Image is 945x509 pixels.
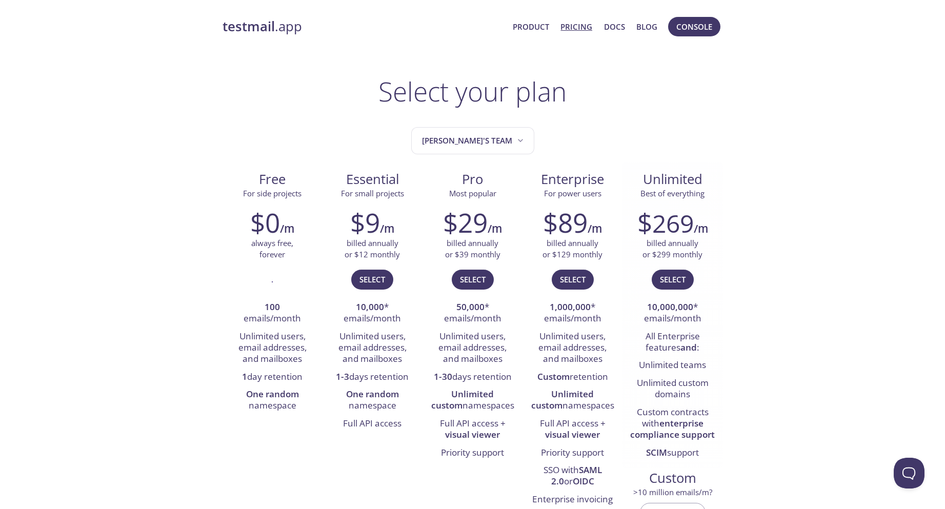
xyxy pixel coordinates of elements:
[604,20,625,33] a: Docs
[434,371,452,382] strong: 1-30
[631,470,714,487] span: Custom
[422,134,526,148] span: [PERSON_NAME]'s team
[560,273,586,286] span: Select
[378,76,567,107] h1: Select your plan
[513,20,549,33] a: Product
[680,341,697,353] strong: and
[530,369,615,386] li: retention
[430,444,515,462] li: Priority support
[230,386,315,415] li: namespace
[530,444,615,462] li: Priority support
[336,371,349,382] strong: 1-3
[449,188,496,198] span: Most popular
[431,388,494,411] strong: Unlimited custom
[331,171,414,188] span: Essential
[223,17,275,35] strong: testmail
[660,273,686,286] span: Select
[636,20,657,33] a: Blog
[646,446,667,458] strong: SCIM
[530,491,615,508] li: Enterprise invoicing
[531,171,614,188] span: Enterprise
[445,429,500,440] strong: visual viewer
[330,386,415,415] li: namespace
[341,188,404,198] span: For small projects
[531,388,594,411] strong: Unlimited custom
[633,487,712,497] span: > 10 million emails/m?
[345,238,400,260] p: billed annually or $12 monthly
[330,415,415,433] li: Full API access
[652,270,694,289] button: Select
[652,207,694,240] span: 269
[230,369,315,386] li: day retention
[431,171,514,188] span: Pro
[537,371,570,382] strong: Custom
[460,273,486,286] span: Select
[251,238,293,260] p: always free, forever
[630,404,715,444] li: Custom contracts with
[380,220,394,237] h6: /m
[359,273,385,286] span: Select
[530,462,615,491] li: SSO with or
[230,328,315,369] li: Unlimited users, email addresses, and mailboxes
[630,328,715,357] li: All Enterprise features :
[530,328,615,369] li: Unlimited users, email addresses, and mailboxes
[630,444,715,462] li: support
[430,386,515,415] li: namespaces
[223,18,505,35] a: testmail.app
[630,375,715,404] li: Unlimited custom domains
[280,220,294,237] h6: /m
[530,299,615,328] li: * emails/month
[551,464,602,487] strong: SAML 2.0
[231,171,314,188] span: Free
[545,429,600,440] strong: visual viewer
[530,415,615,444] li: Full API access +
[894,458,924,488] iframe: Help Scout Beacon - Open
[443,207,488,238] h2: $29
[456,301,485,313] strong: 50,000
[430,415,515,444] li: Full API access +
[445,238,500,260] p: billed annually or $39 monthly
[637,207,694,238] h2: $
[560,20,592,33] a: Pricing
[630,299,715,328] li: * emails/month
[330,369,415,386] li: days retention
[356,301,384,313] strong: 10,000
[550,301,591,313] strong: 1,000,000
[452,270,494,289] button: Select
[488,220,502,237] h6: /m
[246,388,299,400] strong: One random
[330,299,415,328] li: * emails/month
[430,328,515,369] li: Unlimited users, email addresses, and mailboxes
[668,17,720,36] button: Console
[552,270,594,289] button: Select
[230,299,315,328] li: emails/month
[588,220,602,237] h6: /m
[630,417,715,440] strong: enterprise compliance support
[265,301,280,313] strong: 100
[242,371,247,382] strong: 1
[544,188,601,198] span: For power users
[630,357,715,374] li: Unlimited teams
[643,170,702,188] span: Unlimited
[573,475,594,487] strong: OIDC
[647,301,693,313] strong: 10,000,000
[694,220,708,237] h6: /m
[346,388,399,400] strong: One random
[351,270,393,289] button: Select
[640,188,705,198] span: Best of everything
[430,299,515,328] li: * emails/month
[430,369,515,386] li: days retention
[642,238,702,260] p: billed annually or $299 monthly
[330,328,415,369] li: Unlimited users, email addresses, and mailboxes
[530,386,615,415] li: namespaces
[411,127,534,154] button: Christtian's team
[243,188,301,198] span: For side projects
[350,207,380,238] h2: $9
[676,20,712,33] span: Console
[543,207,588,238] h2: $89
[250,207,280,238] h2: $0
[542,238,602,260] p: billed annually or $129 monthly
